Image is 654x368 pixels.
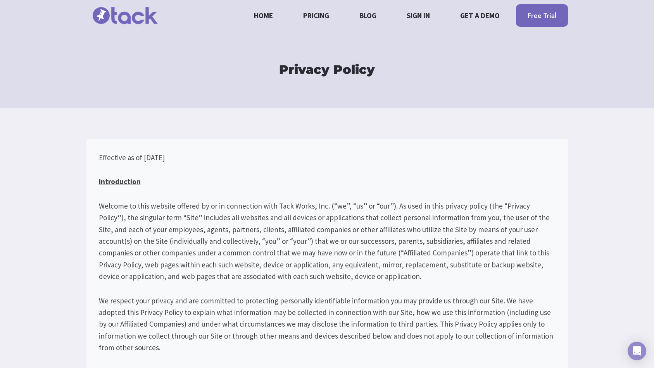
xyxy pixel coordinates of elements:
[250,5,278,26] a: Home
[516,4,568,27] a: Free Trial
[86,3,164,29] img: tack
[99,177,141,186] u: Introduction
[355,5,381,26] a: Blog
[456,5,504,26] a: Get a demo
[402,5,435,26] a: Sign in
[250,5,504,26] nav: Primary
[279,60,375,79] h1: Privacy Policy
[99,295,556,354] p: We respect your privacy and are committed to protecting personally identifiable information you m...
[628,342,646,360] div: Open Intercom Messenger
[99,200,556,282] p: Welcome to this website offered by or in connection with Tack Works, Inc. (“we”, “us” or “our”). ...
[99,152,556,163] p: Effective as of [DATE]
[299,5,334,26] a: Pricing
